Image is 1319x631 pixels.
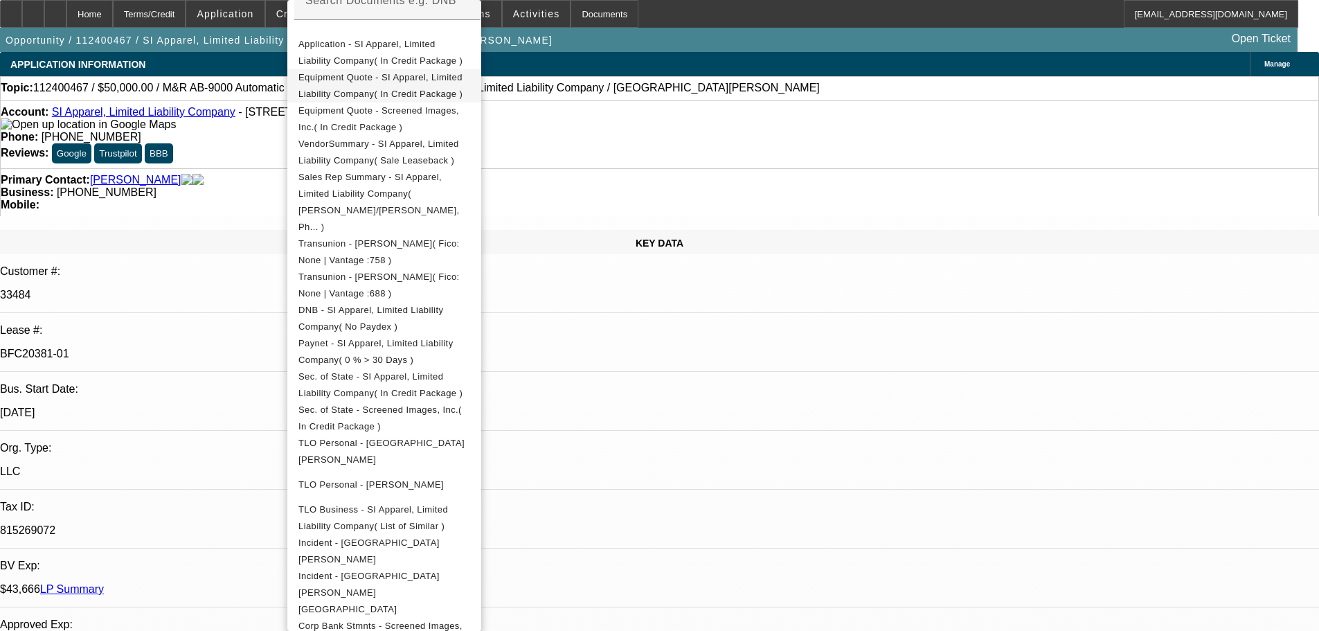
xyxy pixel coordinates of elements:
[287,169,481,235] button: Sales Rep Summary - SI Apparel, Limited Liability Company( Jimenez, Robby/D'Aquila, Ph... )
[287,302,481,335] button: DNB - SI Apparel, Limited Liability Company( No Paydex )
[287,435,481,468] button: TLO Personal - Luckie, Corrie
[298,438,465,465] span: TLO Personal - [GEOGRAPHIC_DATA][PERSON_NAME]
[287,568,481,618] button: Incident - Luckie, Corrie
[287,402,481,435] button: Sec. of State - Screened Images, Inc.( In Credit Package )
[298,405,462,432] span: Sec. of State - Screened Images, Inc.( In Credit Package )
[298,272,460,299] span: Transunion - [PERSON_NAME]( Fico: None | Vantage :688 )
[298,39,463,66] span: Application - SI Apparel, Limited Liability Company( In Credit Package )
[298,72,463,99] span: Equipment Quote - SI Apparel, Limited Liability Company( In Credit Package )
[298,571,440,614] span: Incident - [GEOGRAPHIC_DATA][PERSON_NAME][GEOGRAPHIC_DATA]
[298,504,448,531] span: TLO Business - SI Apparel, Limited Liability Company( List of Similar )
[287,103,481,136] button: Equipment Quote - Screened Images, Inc.( In Credit Package )
[298,139,459,166] span: VendorSummary - SI Apparel, Limited Liability Company( Sale Leaseback )
[287,235,481,269] button: Transunion - Luckie, Corrie( Fico: None | Vantage :758 )
[298,305,443,332] span: DNB - SI Apparel, Limited Liability Company( No Paydex )
[298,238,460,265] span: Transunion - [PERSON_NAME]( Fico: None | Vantage :758 )
[298,338,454,365] span: Paynet - SI Apparel, Limited Liability Company( 0 % > 30 Days )
[287,368,481,402] button: Sec. of State - SI Apparel, Limited Liability Company( In Credit Package )
[287,501,481,535] button: TLO Business - SI Apparel, Limited Liability Company( List of Similar )
[287,269,481,302] button: Transunion - Luckie, Robert( Fico: None | Vantage :688 )
[287,69,481,103] button: Equipment Quote - SI Apparel, Limited Liability Company( In Credit Package )
[287,535,481,568] button: Incident - Luckie, Robert
[287,335,481,368] button: Paynet - SI Apparel, Limited Liability Company( 0 % > 30 Days )
[298,105,459,132] span: Equipment Quote - Screened Images, Inc.( In Credit Package )
[287,136,481,169] button: VendorSummary - SI Apparel, Limited Liability Company( Sale Leaseback )
[287,36,481,69] button: Application - SI Apparel, Limited Liability Company( In Credit Package )
[298,172,459,232] span: Sales Rep Summary - SI Apparel, Limited Liability Company( [PERSON_NAME]/[PERSON_NAME], Ph... )
[298,537,440,565] span: Incident - [GEOGRAPHIC_DATA][PERSON_NAME]
[298,479,444,490] span: TLO Personal - [PERSON_NAME]
[298,371,463,398] span: Sec. of State - SI Apparel, Limited Liability Company( In Credit Package )
[287,468,481,501] button: TLO Personal - Luckie, Robert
